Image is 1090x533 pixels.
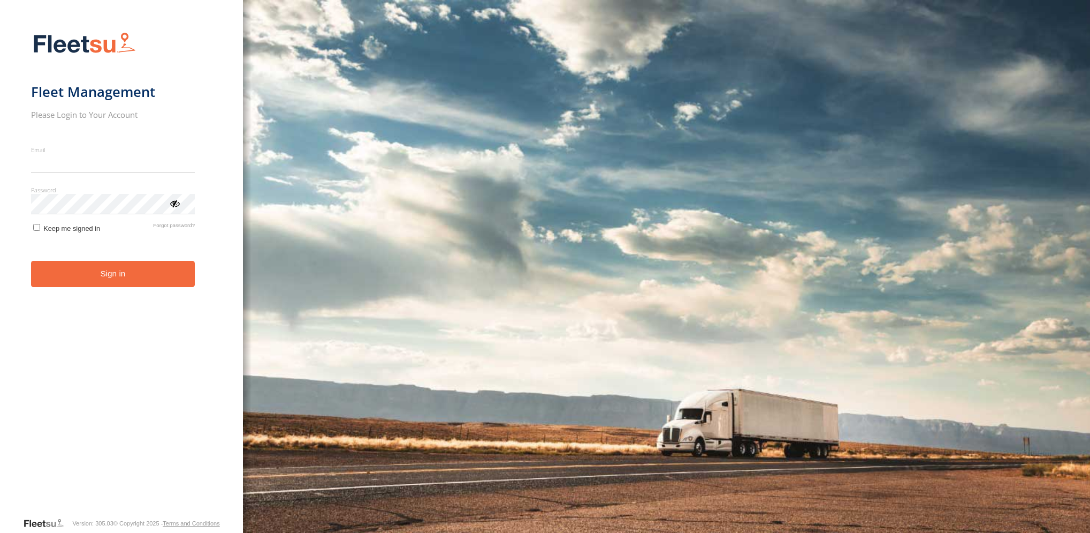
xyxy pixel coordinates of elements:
span: Keep me signed in [43,224,100,232]
a: Forgot password? [153,222,195,232]
h1: Fleet Management [31,83,195,101]
input: Keep me signed in [33,224,40,231]
a: Terms and Conditions [163,520,219,527]
button: Sign in [31,261,195,287]
img: Fleetsu [31,30,138,57]
form: main [31,26,212,517]
div: © Copyright 2025 - [113,520,220,527]
div: ViewPassword [169,198,180,208]
h2: Please Login to Your Account [31,109,195,120]
div: Version: 305.03 [72,520,113,527]
a: Visit our Website [23,518,72,529]
label: Email [31,146,195,154]
label: Password [31,186,195,194]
